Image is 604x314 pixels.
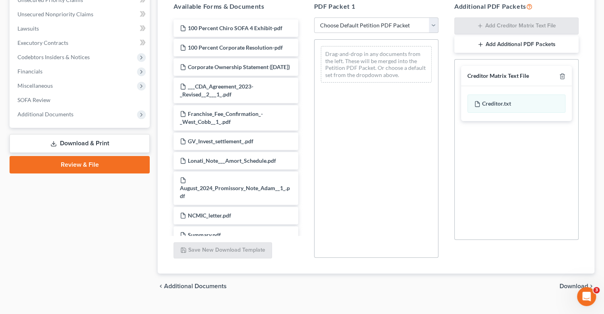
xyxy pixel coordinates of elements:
span: Additional Documents [17,111,73,118]
span: 3 [593,287,600,293]
span: Summary.pdf [188,231,221,238]
h5: Available Forms & Documents [174,2,298,11]
a: chevron_left Additional Documents [158,283,227,289]
span: Lonati_Note___Amort_Schedule.pdf [188,157,276,164]
span: NCMIC_letter.pdf [188,212,231,219]
a: Review & File [10,156,150,173]
h5: Additional PDF Packets [454,2,579,11]
div: Creditor Matrix Text File [467,72,529,80]
span: ___CDA_Agreement_2023-_Revised__2___1_.pdf [180,83,253,98]
span: Miscellaneous [17,82,53,89]
span: Download [560,283,588,289]
span: Codebtors Insiders & Notices [17,54,90,60]
i: chevron_right [588,283,594,289]
span: Executory Contracts [17,39,68,46]
span: Franchise_Fee_Confirmation_-_West_Cobb__1_.pdf [180,110,263,125]
a: Download & Print [10,134,150,153]
span: SOFA Review [17,96,50,103]
span: Financials [17,68,42,75]
a: SOFA Review [11,93,150,107]
i: chevron_left [158,283,164,289]
div: Drag-and-drop in any documents from the left. These will be merged into the Petition PDF Packet. ... [321,46,432,83]
a: Lawsuits [11,21,150,36]
span: 100 Percent Chiro SOFA 4 Exhibit-pdf [188,25,282,31]
span: Lawsuits [17,25,39,32]
a: Unsecured Nonpriority Claims [11,7,150,21]
button: Save New Download Template [174,242,272,259]
button: Add Additional PDF Packets [454,36,579,53]
span: Additional Documents [164,283,227,289]
span: 100 Percent Corporate Resolution-pdf [188,44,283,51]
div: Creditor.txt [467,94,565,113]
button: Download chevron_right [560,283,594,289]
span: Unsecured Nonpriority Claims [17,11,93,17]
a: Executory Contracts [11,36,150,50]
iframe: Intercom live chat [577,287,596,306]
span: Corporate Ownership Statement ([DATE]) [188,64,290,70]
span: August_2024_Promissory_Note_Adam__1_.pdf [180,185,290,199]
button: Add Creditor Matrix Text File [454,17,579,35]
span: GV_Invest_settlement_.pdf [188,138,253,144]
h5: PDF Packet 1 [314,2,438,11]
